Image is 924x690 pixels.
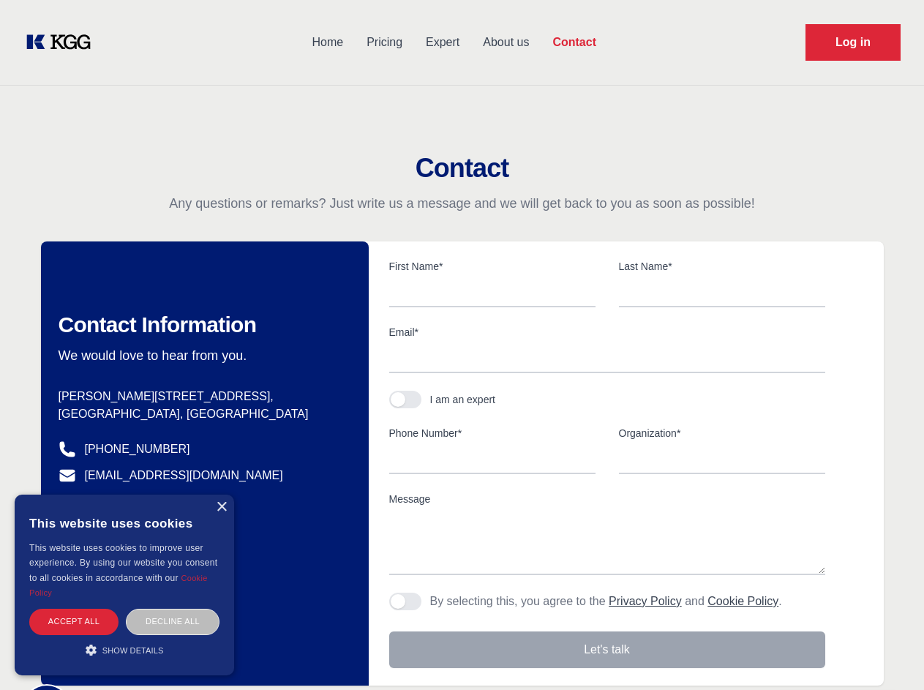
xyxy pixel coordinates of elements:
span: This website uses cookies to improve user experience. By using our website you consent to all coo... [29,543,217,583]
iframe: Chat Widget [851,620,924,690]
div: Accept all [29,609,119,634]
div: Close [216,502,227,513]
a: [PHONE_NUMBER] [85,440,190,458]
p: Any questions or remarks? Just write us a message and we will get back to you as soon as possible! [18,195,906,212]
span: Show details [102,646,164,655]
a: Pricing [355,23,414,61]
a: Cookie Policy [707,595,778,607]
a: Home [300,23,355,61]
div: I am an expert [430,392,496,407]
label: Email* [389,325,825,340]
div: Show details [29,642,219,657]
a: @knowledgegategroup [59,493,204,511]
label: First Name* [389,259,596,274]
a: Request Demo [805,24,901,61]
div: Decline all [126,609,219,634]
button: Let's talk [389,631,825,668]
label: Organization* [619,426,825,440]
label: Last Name* [619,259,825,274]
h2: Contact Information [59,312,345,338]
label: Message [389,492,825,506]
p: [PERSON_NAME][STREET_ADDRESS], [59,388,345,405]
p: We would love to hear from you. [59,347,345,364]
p: [GEOGRAPHIC_DATA], [GEOGRAPHIC_DATA] [59,405,345,423]
div: This website uses cookies [29,506,219,541]
a: Expert [414,23,471,61]
a: Contact [541,23,608,61]
a: About us [471,23,541,61]
a: Cookie Policy [29,574,208,597]
a: [EMAIL_ADDRESS][DOMAIN_NAME] [85,467,283,484]
p: By selecting this, you agree to the and . [430,593,782,610]
label: Phone Number* [389,426,596,440]
a: Privacy Policy [609,595,682,607]
a: KOL Knowledge Platform: Talk to Key External Experts (KEE) [23,31,102,54]
h2: Contact [18,154,906,183]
